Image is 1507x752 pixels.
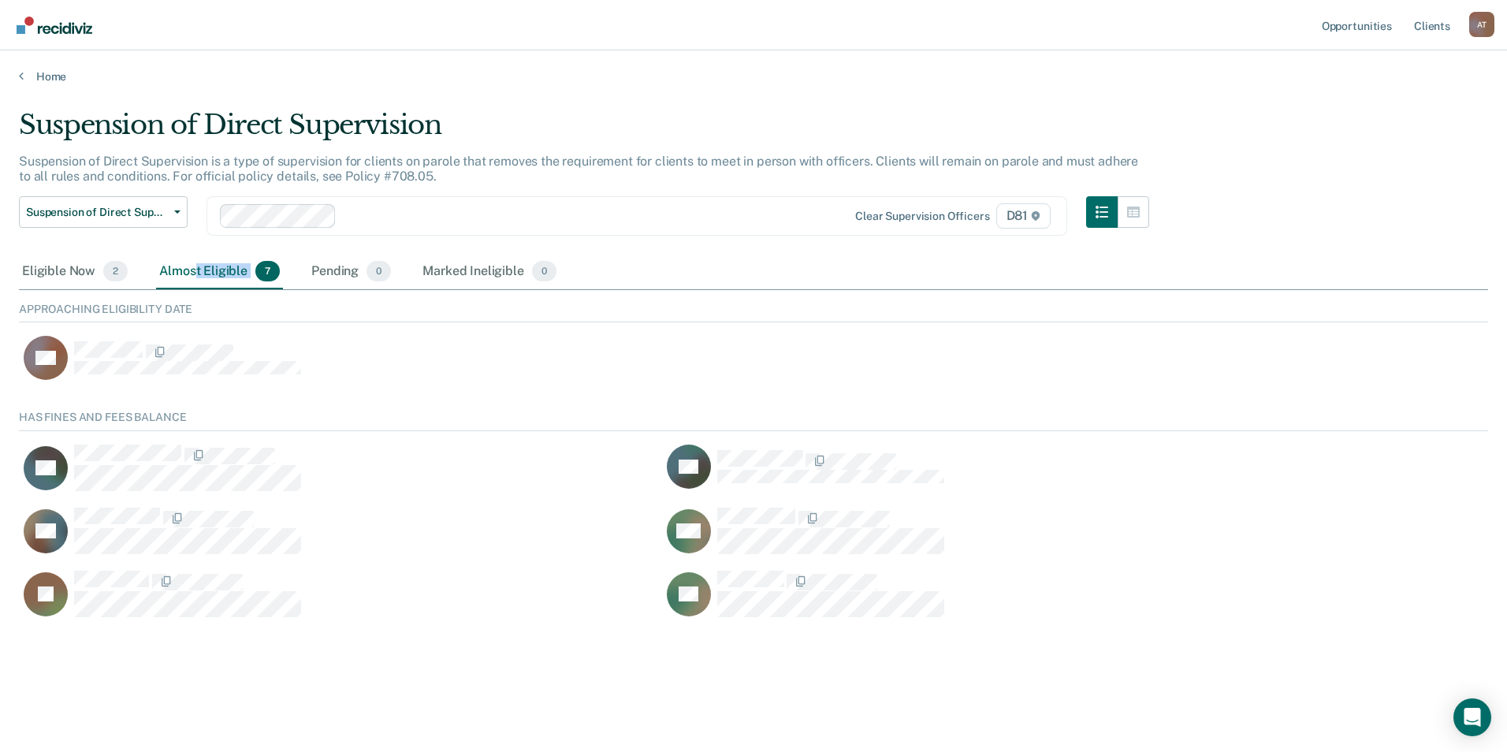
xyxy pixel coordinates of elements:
[19,255,131,289] div: Eligible Now2
[26,206,168,219] span: Suspension of Direct Supervision
[19,303,1488,323] div: Approaching Eligibility Date
[855,210,989,223] div: Clear supervision officers
[1453,698,1491,736] div: Open Intercom Messenger
[996,203,1051,229] span: D81
[19,411,1488,431] div: Has Fines and Fees Balance
[19,335,1304,398] div: CaseloadOpportunityCell-00303199
[103,261,128,281] span: 2
[367,261,391,281] span: 0
[19,444,662,507] div: CaseloadOpportunityCell-00382827
[308,255,394,289] div: Pending0
[156,255,283,289] div: Almost Eligible7
[1469,12,1494,37] div: A T
[255,261,280,281] span: 7
[1469,12,1494,37] button: Profile dropdown button
[19,570,662,633] div: CaseloadOpportunityCell-00458263
[662,444,1305,507] div: CaseloadOpportunityCell-00245376
[662,570,1305,633] div: CaseloadOpportunityCell-00097956
[19,109,1149,154] div: Suspension of Direct Supervision
[19,507,662,570] div: CaseloadOpportunityCell-00523668
[19,154,1138,184] p: Suspension of Direct Supervision is a type of supervision for clients on parole that removes the ...
[419,255,560,289] div: Marked Ineligible0
[662,507,1305,570] div: CaseloadOpportunityCell-00563688
[19,69,1488,84] a: Home
[19,196,188,228] button: Suspension of Direct Supervision
[17,17,92,34] img: Recidiviz
[532,261,556,281] span: 0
